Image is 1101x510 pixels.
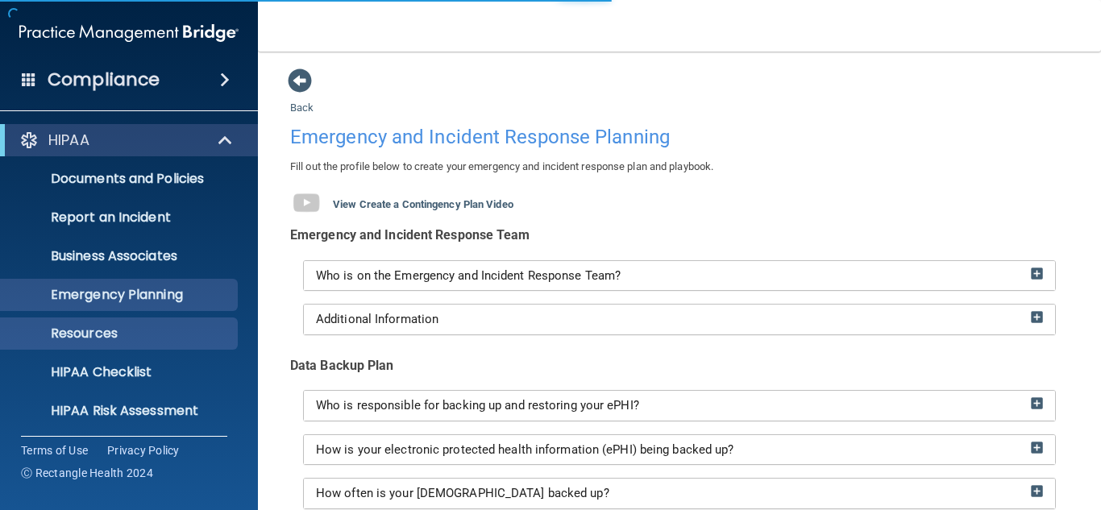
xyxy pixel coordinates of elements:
p: HIPAA Risk Assessment [10,403,231,419]
a: How often is your [DEMOGRAPHIC_DATA] backed up? [316,487,1043,500]
h4: Compliance [48,68,160,91]
b: Emergency and Incident Response Team [290,227,530,243]
p: Emergency Planning [10,287,231,303]
img: ic_add_box.75fa564c.png [1031,485,1043,497]
p: Documents and Policies [10,171,231,187]
p: HIPAA [48,131,89,150]
p: Resources [10,325,231,342]
p: Business Associates [10,248,231,264]
span: Ⓒ Rectangle Health 2024 [21,465,153,481]
p: Fill out the profile below to create your emergency and incident response plan and playbook. [290,157,1069,176]
img: ic_add_box.75fa564c.png [1031,311,1043,323]
a: Privacy Policy [107,442,180,458]
a: Back [290,82,314,114]
p: Report an Incident [10,209,231,226]
b: Data Backup Plan [290,358,394,373]
img: ic_add_box.75fa564c.png [1031,267,1043,280]
b: View Create a Contingency Plan Video [333,198,513,210]
a: Who is on the Emergency and Incident Response Team? [316,269,1043,283]
a: Terms of Use [21,442,88,458]
span: Who is responsible for backing up and restoring your ePHI? [316,398,639,413]
img: PMB logo [19,17,239,49]
h4: Emergency and Incident Response Planning [290,126,1069,147]
span: How is your electronic protected health information (ePHI) being backed up? [316,442,734,457]
a: Who is responsible for backing up and restoring your ePHI? [316,399,1043,413]
a: Additional Information [316,313,1043,326]
p: HIPAA Checklist [10,364,231,380]
span: How often is your [DEMOGRAPHIC_DATA] backed up? [316,486,609,500]
a: How is your electronic protected health information (ePHI) being backed up? [316,443,1043,457]
a: HIPAA [19,131,234,150]
iframe: Drift Widget Chat Controller [822,396,1082,460]
span: Who is on the Emergency and Incident Response Team? [316,268,621,283]
img: gray_youtube_icon.38fcd6cc.png [290,187,322,219]
span: Additional Information [316,312,438,326]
